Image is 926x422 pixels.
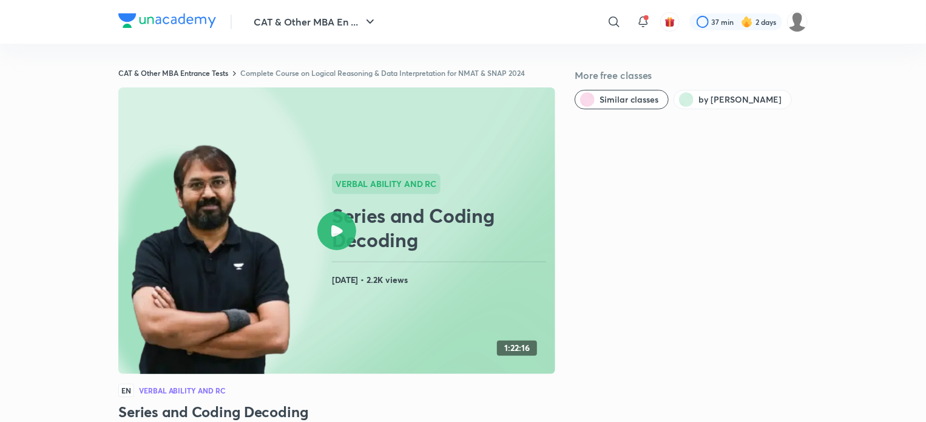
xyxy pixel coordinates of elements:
[118,13,216,31] a: Company Logo
[575,90,669,109] button: Similar classes
[600,94,658,106] span: Similar classes
[575,68,808,83] h5: More free classes
[741,16,753,28] img: streak
[787,12,808,32] img: Anubhav Singh
[118,13,216,28] img: Company Logo
[332,203,550,252] h2: Series and Coding Decoding
[660,12,680,32] button: avatar
[664,16,675,27] img: avatar
[504,343,530,353] h4: 1:22:16
[674,90,792,109] button: by Ronakkumar Shah
[118,402,555,421] h3: Series and Coding Decoding
[118,384,134,397] span: EN
[240,68,525,78] a: Complete Course on Logical Reasoning & Data Interpretation for NMAT & SNAP 2024
[332,272,550,288] h4: [DATE] • 2.2K views
[118,68,228,78] a: CAT & Other MBA Entrance Tests
[698,94,782,106] span: by Ronakkumar Shah
[246,10,385,34] button: CAT & Other MBA En ...
[139,387,226,394] h4: Verbal Ability and RC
